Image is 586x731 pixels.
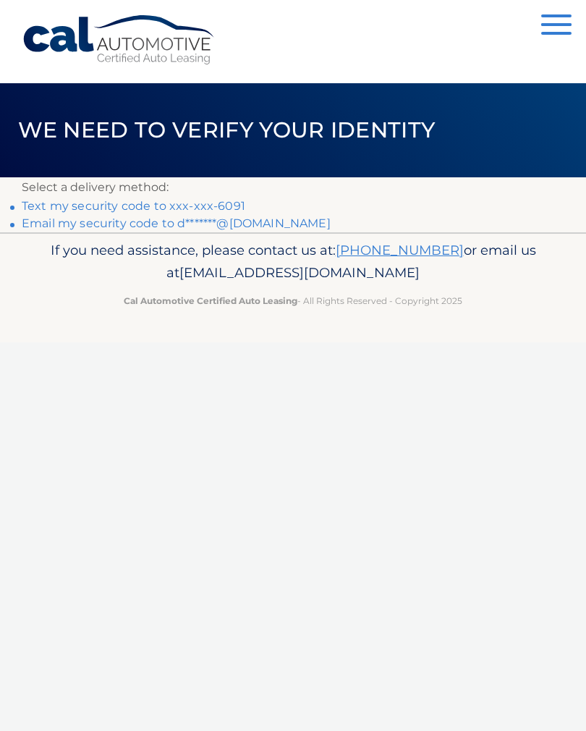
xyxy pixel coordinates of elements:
[541,14,572,38] button: Menu
[22,239,564,285] p: If you need assistance, please contact us at: or email us at
[22,216,331,230] a: Email my security code to d*******@[DOMAIN_NAME]
[18,117,436,143] span: We need to verify your identity
[124,295,297,306] strong: Cal Automotive Certified Auto Leasing
[22,293,564,308] p: - All Rights Reserved - Copyright 2025
[179,264,420,281] span: [EMAIL_ADDRESS][DOMAIN_NAME]
[336,242,464,258] a: [PHONE_NUMBER]
[22,14,217,66] a: Cal Automotive
[22,199,245,213] a: Text my security code to xxx-xxx-6091
[22,177,564,198] p: Select a delivery method:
